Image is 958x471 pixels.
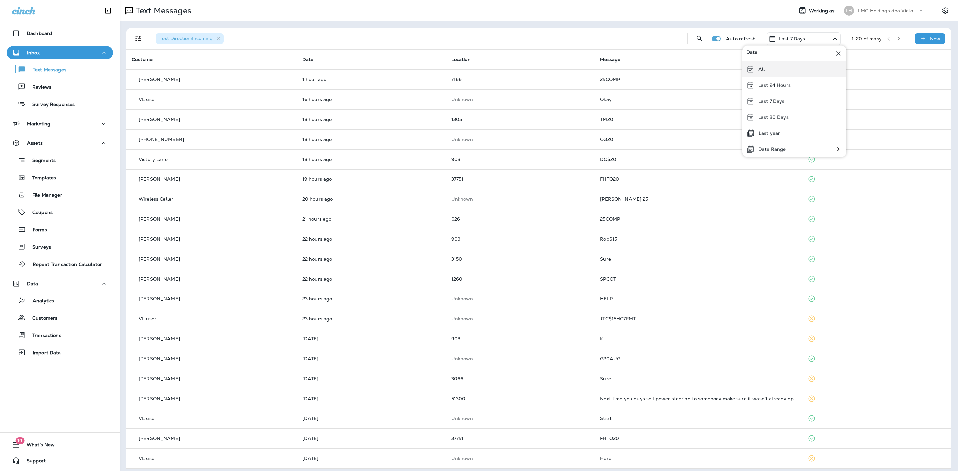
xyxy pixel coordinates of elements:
button: Support [7,454,113,467]
button: Marketing [7,117,113,130]
button: Transactions [7,328,113,342]
p: Reviews [26,84,51,91]
p: This customer does not have a last location and the phone number they messaged is not assigned to... [451,316,590,321]
p: [PERSON_NAME] [139,436,180,441]
div: Rob$15 [600,236,797,242]
p: Aug 11, 2025 04:48 PM [302,137,441,142]
p: This customer does not have a last location and the phone number they messaged is not assigned to... [451,196,590,202]
button: Search Messages [693,32,706,45]
p: Last 30 Days [758,115,789,120]
div: DC$20 [600,157,797,162]
p: Forms [26,227,47,233]
p: Date Range [758,147,786,152]
p: LMC Holdings dba Victory Lane Quick Oil Change [858,8,918,13]
span: 903 [451,336,460,342]
p: Aug 11, 2025 06:09 PM [302,97,441,102]
p: All [758,67,765,72]
span: 19 [15,437,24,444]
p: Last 7 Days [779,36,805,41]
button: File Manager [7,188,113,202]
p: Aug 9, 2025 03:11 PM [302,456,441,461]
div: TM20 [600,117,797,122]
p: New [930,36,940,41]
p: Aug 11, 2025 04:58 PM [302,117,441,122]
p: [PERSON_NAME] [139,376,180,381]
span: 3066 [451,376,464,382]
span: 51300 [451,396,466,402]
p: VL user [139,97,156,102]
span: Location [451,57,471,62]
div: Okay [600,97,797,102]
div: FHTO20 [600,436,797,441]
button: Segments [7,153,113,167]
div: CQ20 [600,137,797,142]
p: Aug 11, 2025 10:34 AM [302,336,441,341]
span: 903 [451,156,460,162]
div: Here [600,456,797,461]
button: Data [7,277,113,290]
p: [PERSON_NAME] [139,236,180,242]
p: [PERSON_NAME] [139,256,180,262]
p: Aug 11, 2025 10:22 AM [302,356,441,361]
p: This customer does not have a last location and the phone number they messaged is not assigned to... [451,296,590,301]
button: Import Data [7,345,113,359]
button: Surveys [7,240,113,254]
div: G20AUG [600,356,797,361]
button: Analytics [7,294,113,307]
div: Next time you guys sell power steering to somebody make sure it wasn't already open [600,396,797,401]
p: Aug 11, 2025 12:31 PM [302,256,441,262]
p: This customer does not have a last location and the phone number they messaged is not assigned to... [451,356,590,361]
p: VL user [139,316,156,321]
p: File Manager [26,192,62,199]
p: [PERSON_NAME] [139,396,180,401]
span: Date [746,50,758,58]
p: Last 7 Days [758,99,785,104]
span: 1305 [451,116,462,122]
p: [PERSON_NAME] [139,77,180,82]
p: Assets [27,140,43,146]
div: Florence 25 [600,196,797,202]
p: Segments [26,158,56,164]
p: [PERSON_NAME] [139,276,180,282]
p: [PERSON_NAME] [139,296,180,301]
p: Aug 11, 2025 07:31 AM [302,396,441,401]
div: HELP [600,296,797,301]
p: Survey Responses [26,102,75,108]
p: Aug 9, 2025 04:08 PM [302,416,441,421]
div: FHTO20 [600,177,797,182]
div: Sure [600,256,797,262]
p: Aug 11, 2025 09:11 AM [302,376,441,381]
p: Aug 11, 2025 02:22 PM [302,196,441,202]
p: Aug 11, 2025 04:40 PM [302,157,441,162]
div: Stsrt [600,416,797,421]
p: Aug 12, 2025 09:30 AM [302,77,441,82]
button: 19What's New [7,438,113,451]
span: 37751 [451,176,464,182]
p: This customer does not have a last location and the phone number they messaged is not assigned to... [451,137,590,142]
button: Customers [7,311,113,325]
p: This customer does not have a last location and the phone number they messaged is not assigned to... [451,456,590,461]
p: Coupons [26,210,53,216]
span: 3150 [451,256,462,262]
p: This customer does not have a last location and the phone number they messaged is not assigned to... [451,97,590,102]
p: Dashboard [27,31,52,36]
div: K [600,336,797,341]
p: Last 24 Hours [758,83,791,88]
span: Message [600,57,620,62]
span: What's New [20,442,55,450]
button: Dashboard [7,27,113,40]
div: LH [844,6,854,16]
p: Aug 11, 2025 02:07 PM [302,216,441,222]
button: Assets [7,136,113,150]
p: Text Messages [26,67,66,73]
p: This customer does not have a last location and the phone number they messaged is not assigned to... [451,416,590,421]
p: Wireless Caller [139,196,173,202]
p: [PERSON_NAME] [139,216,180,222]
p: Victory Lane [139,157,168,162]
span: Text Direction : Incoming [160,35,213,41]
span: 7166 [451,76,462,82]
p: Analytics [26,298,54,304]
p: Aug 11, 2025 12:28 PM [302,276,441,282]
div: 25COMP [600,77,797,82]
p: Aug 11, 2025 11:46 AM [302,316,441,321]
